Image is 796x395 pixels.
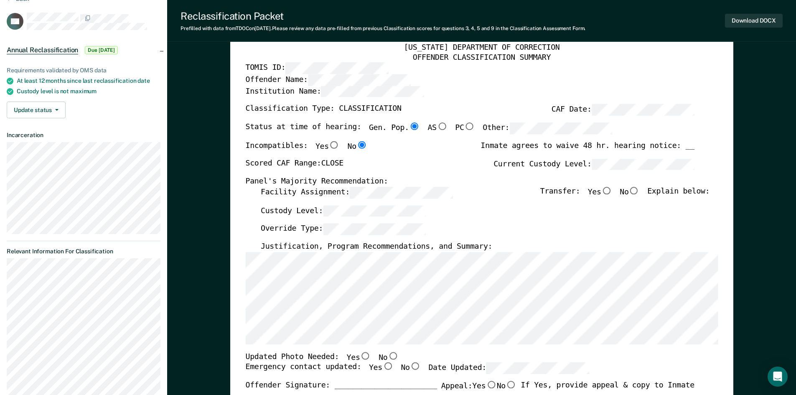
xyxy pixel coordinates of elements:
[181,10,585,22] div: Reclassification Packet
[7,248,160,255] dt: Relevant Information For Classification
[260,187,452,199] label: Facility Assignment:
[409,362,420,370] input: No
[464,122,475,130] input: PC
[379,352,399,363] label: No
[483,122,612,134] label: Other:
[481,141,694,158] div: Inmate agrees to waive 48 hr. hearing notice: __
[360,352,371,359] input: Yes
[356,141,367,148] input: No
[260,242,492,252] label: Justification, Program Recommendations, and Summary:
[401,362,421,374] label: No
[260,205,426,217] label: Custody Level:
[321,86,424,98] input: Institution Name:
[601,187,612,194] input: Yes
[628,187,639,194] input: No
[551,104,694,116] label: CAF Date:
[472,381,496,392] label: Yes
[245,53,718,63] div: OFFENDER CLASSIFICATION SUMMARY
[369,122,420,134] label: Gen. Pop.
[620,187,640,199] label: No
[245,74,411,86] label: Offender Name:
[181,25,585,31] div: Prefilled with data from TDOC on [DATE] . Please review any data pre-filled from previous Classif...
[455,122,475,134] label: PC
[7,102,66,118] button: Update status
[436,122,447,130] input: AS
[506,381,516,388] input: No
[285,63,388,74] input: TOMIS ID:
[323,205,426,217] input: Custody Level:
[409,122,420,130] input: Gen. Pop.
[347,141,367,152] label: No
[540,187,710,205] div: Transfer: Explain below:
[509,122,612,134] input: Other:
[350,187,453,199] input: Facility Assignment:
[7,67,160,74] div: Requirements validated by OMS data
[245,122,612,141] div: Status at time of hearing:
[725,14,783,28] button: Download DOCX
[245,86,424,98] label: Institution Name:
[591,158,694,170] input: Current Custody Level:
[7,46,78,54] span: Annual Reclassification
[428,362,589,374] label: Date Updated:
[137,77,150,84] span: date
[486,362,589,374] input: Date Updated:
[496,381,516,392] label: No
[768,367,788,387] div: Open Intercom Messenger
[328,141,339,148] input: Yes
[260,224,426,235] label: Override Type:
[427,122,448,134] label: AS
[245,63,388,74] label: TOMIS ID:
[493,158,694,170] label: Current Custody Level:
[369,362,393,374] label: Yes
[323,224,426,235] input: Override Type:
[85,46,118,54] span: Due [DATE]
[587,187,612,199] label: Yes
[245,158,343,170] label: Scored CAF Range: CLOSE
[245,362,589,381] div: Emergency contact updated:
[7,132,160,139] dt: Incarceration
[387,352,398,359] input: No
[70,88,97,94] span: maximum
[17,77,160,84] div: At least 12 months since last reclassification
[245,352,398,363] div: Updated Photo Needed:
[245,141,367,158] div: Incompatibles:
[17,88,160,95] div: Custody level is not
[315,141,339,152] label: Yes
[245,43,718,53] div: [US_STATE] DEPARTMENT OF CORRECTION
[308,74,410,86] input: Offender Name:
[346,352,371,363] label: Yes
[245,104,401,116] label: Classification Type: CLASSIFICATION
[382,362,393,370] input: Yes
[245,177,694,187] div: Panel's Majority Recommendation:
[591,104,694,116] input: CAF Date:
[486,381,496,388] input: Yes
